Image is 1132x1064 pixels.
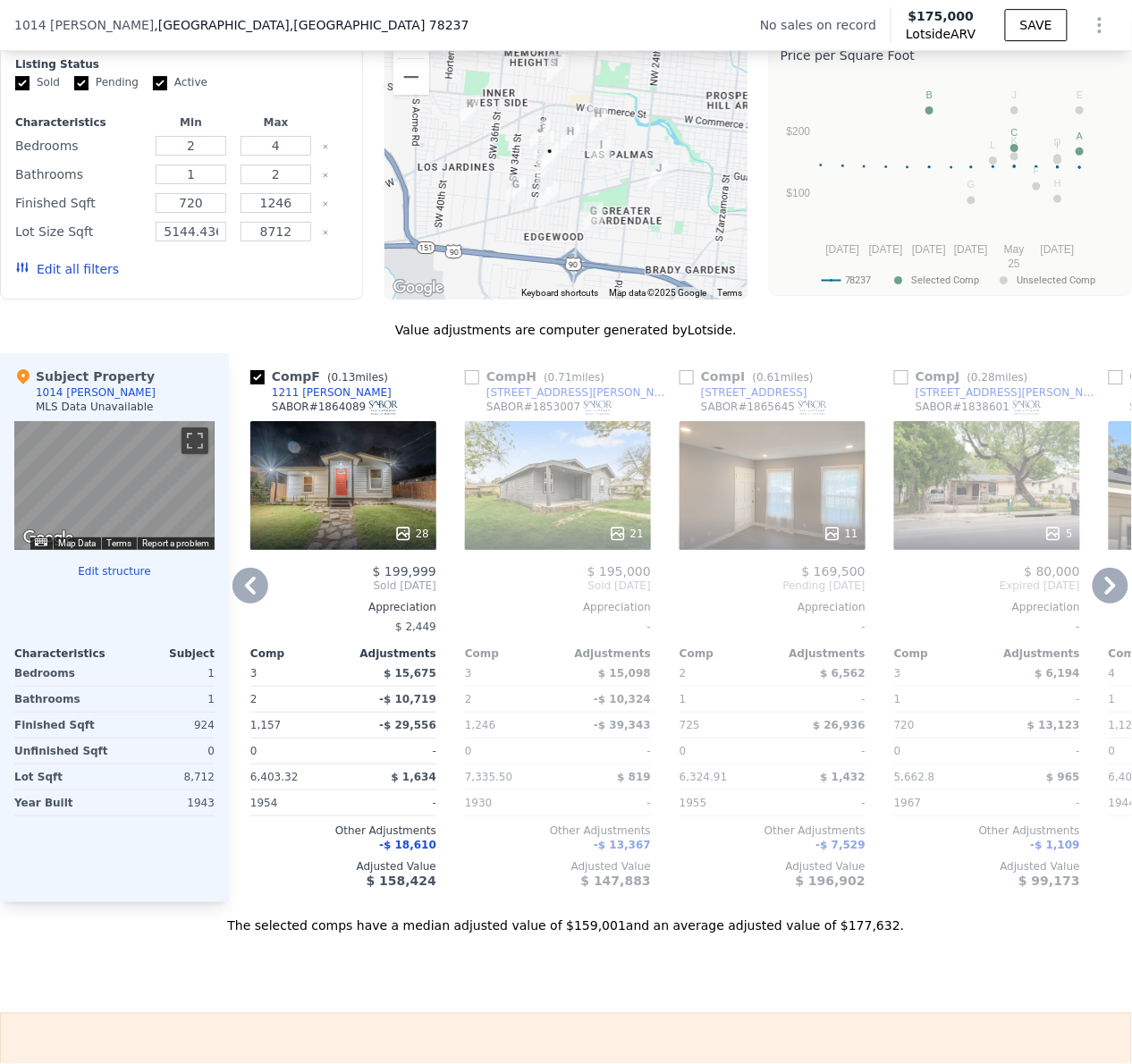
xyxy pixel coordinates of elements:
[906,25,976,43] span: Lotside ARV
[916,400,1043,415] div: SABOR # 1838601
[15,162,145,187] div: Bathrooms
[521,287,598,300] button: Keyboard shortcuts
[991,687,1080,712] div: -
[756,371,781,384] span: 0.61
[15,133,145,158] div: Bedrooms
[182,427,208,454] button: Toggle fullscreen view
[540,46,574,91] div: 219 N San Horacio Ave
[1034,165,1040,176] text: F
[1004,243,1025,256] text: May
[250,823,436,838] div: Other Adjustments
[15,75,60,90] label: Sold
[1013,401,1043,415] img: SABOR Logo
[773,646,866,661] div: Adjustments
[776,687,866,712] div: -
[787,187,811,199] text: $100
[533,135,567,180] div: 1014 Allende
[1077,131,1084,141] text: A
[250,578,436,593] span: Sold [DATE]
[894,646,987,661] div: Comp
[894,667,901,680] span: 3
[379,693,436,705] span: -$ 10,719
[384,667,436,680] span: $ 15,675
[393,59,429,95] button: Zoom out
[486,385,672,400] div: [STREET_ADDRESS][PERSON_NAME]
[960,371,1035,384] span: ( miles)
[1109,667,1116,680] span: 4
[523,113,557,157] div: 606 S San Joaquin Ave
[1018,874,1080,888] span: $ 99,173
[118,790,215,815] div: 1943
[680,600,866,614] div: Appreciation
[587,564,651,578] span: $ 195,000
[912,243,946,256] text: [DATE]
[824,525,858,543] div: 11
[781,43,1120,68] div: Price per Square Foot
[609,525,644,543] div: 21
[1054,137,1061,148] text: D
[796,874,866,888] span: $ 196,902
[369,401,399,415] img: SABOR Logo
[798,401,828,415] img: SABOR Logo
[680,859,866,874] div: Adjusted Value
[991,739,1080,764] div: -
[558,646,651,661] div: Adjustments
[152,115,230,130] div: Min
[894,600,1080,614] div: Appreciation
[594,693,651,705] span: -$ 10,324
[118,713,215,738] div: 924
[680,771,727,783] span: 6,324.91
[322,229,329,236] button: Clear
[465,790,554,815] div: 1930
[15,76,30,90] input: Sold
[114,646,215,661] div: Subject
[15,190,145,215] div: Finished Sqft
[581,874,651,888] span: $ 147,883
[347,790,436,815] div: -
[250,771,298,783] span: 6,403.32
[894,823,1080,838] div: Other Adjustments
[35,538,47,546] button: Keyboard shortcuts
[585,129,619,173] div: 310 Charben Dr
[347,739,436,764] div: -
[581,97,615,142] div: 4438 W Cesar E Chavez Blvd
[680,385,807,400] a: [STREET_ADDRESS]
[916,385,1102,400] div: [STREET_ADDRESS][PERSON_NAME]
[322,143,329,150] button: Clear
[106,538,131,548] a: Terms (opens in new tab)
[118,661,215,686] div: 1
[250,667,258,680] span: 3
[1018,274,1096,286] text: Unselected Comp
[14,421,215,550] div: Street View
[14,790,111,815] div: Year Built
[379,839,436,851] span: -$ 18,610
[74,75,139,90] label: Pending
[250,600,436,614] div: Appreciation
[680,790,769,815] div: 1955
[465,719,495,731] span: 1,246
[1041,243,1075,256] text: [DATE]
[1054,178,1061,189] text: H
[894,745,901,757] span: 0
[486,400,613,415] div: SABOR # 1853007
[967,179,976,190] text: G
[153,75,207,90] label: Active
[272,400,399,415] div: SABOR # 1864089
[813,719,866,731] span: $ 26,936
[894,385,1102,400] a: [STREET_ADDRESS][PERSON_NAME]
[926,89,933,100] text: B
[272,385,392,400] div: 1211 [PERSON_NAME]
[15,115,145,130] div: Characteristics
[343,646,436,661] div: Adjustments
[58,537,96,550] button: Map Data
[680,719,700,731] span: 725
[373,564,436,578] span: $ 199,999
[1009,258,1021,270] text: 25
[680,667,687,680] span: 2
[680,578,866,593] span: Pending [DATE]
[465,646,558,661] div: Comp
[36,385,156,400] div: 1014 [PERSON_NAME]
[1031,839,1080,851] span: -$ 1,109
[776,790,866,815] div: -
[553,115,587,160] div: 603 S San Manuel St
